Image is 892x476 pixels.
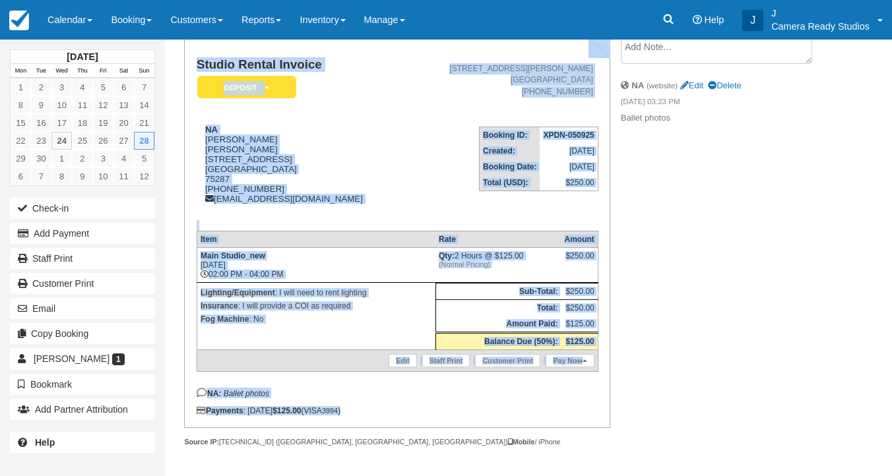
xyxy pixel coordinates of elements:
[480,159,540,175] th: Booking Date:
[113,132,134,150] a: 27
[10,198,155,219] button: Check-in
[480,127,540,143] th: Booking ID:
[439,251,455,260] strong: Qty
[10,273,155,294] a: Customer Print
[197,75,292,100] a: Deposit
[546,354,594,367] a: Pay Now
[134,114,154,132] a: 21
[11,132,31,150] a: 22
[201,286,432,299] p: : I will need to rent lighting
[540,159,598,175] td: [DATE]
[480,175,540,191] th: Total (USD):
[435,248,561,283] td: 2 Hours @ $125.00
[540,143,598,159] td: [DATE]
[201,312,432,326] p: : No
[322,407,338,415] small: 3994
[565,337,594,346] strong: $125.00
[11,78,31,96] a: 1
[201,251,265,260] strong: Main Studio_new
[621,112,824,125] p: Ballet photos
[439,260,557,268] em: (Normal Pricing)
[10,248,155,269] a: Staff Print
[134,64,154,78] th: Sun
[201,288,275,297] strong: Lighting/Equipment
[197,406,598,415] div: : [DATE] (VISA )
[11,150,31,167] a: 29
[113,78,134,96] a: 6
[31,132,51,150] a: 23
[72,78,92,96] a: 4
[34,353,110,364] span: [PERSON_NAME]
[113,96,134,114] a: 13
[51,167,72,185] a: 8
[93,132,113,150] a: 26
[11,64,31,78] th: Mon
[72,96,92,114] a: 11
[475,354,540,367] a: Customer Print
[197,406,243,415] strong: Payments
[51,64,72,78] th: Wed
[224,389,269,398] em: Ballet photos
[113,150,134,167] a: 4
[31,114,51,132] a: 16
[272,406,301,415] strong: $125.00
[435,316,561,333] th: Amount Paid:
[647,81,678,90] small: (website)
[134,167,154,185] a: 12
[410,63,593,97] address: [STREET_ADDRESS][PERSON_NAME] [GEOGRAPHIC_DATA] [PHONE_NUMBER]
[134,132,154,150] a: 28
[134,96,154,114] a: 14
[197,248,435,283] td: [DATE] 02:00 PM - 04:00 PM
[35,437,55,448] b: Help
[72,132,92,150] a: 25
[112,353,125,365] span: 1
[561,316,598,333] td: $125.00
[113,64,134,78] th: Sat
[10,432,155,453] a: Help
[51,114,72,132] a: 17
[93,114,113,132] a: 19
[561,300,598,316] td: $250.00
[742,10,763,31] div: J
[540,175,598,191] td: $250.00
[435,300,561,316] th: Total:
[10,298,155,319] button: Email
[72,64,92,78] th: Thu
[708,80,741,90] a: Delete
[680,80,703,90] a: Edit
[693,15,702,24] i: Help
[543,131,594,140] strong: XPDN-050925
[93,150,113,167] a: 3
[480,143,540,159] th: Created:
[197,125,405,220] div: [PERSON_NAME] [PERSON_NAME] [STREET_ADDRESS] [GEOGRAPHIC_DATA] 75287 [PHONE_NUMBER] [EMAIL_ADDRES...
[31,64,51,78] th: Tue
[31,150,51,167] a: 30
[51,78,72,96] a: 3
[72,114,92,132] a: 18
[197,389,221,398] strong: NA:
[10,399,155,420] button: Add Partner Attribution
[31,78,51,96] a: 2
[51,150,72,167] a: 1
[93,167,113,185] a: 10
[197,231,435,248] th: Item
[389,354,416,367] a: Edit
[134,150,154,167] a: 5
[11,96,31,114] a: 8
[31,167,51,185] a: 7
[31,96,51,114] a: 9
[11,114,31,132] a: 15
[11,167,31,185] a: 6
[184,437,610,447] div: [TECHNICAL_ID] ([GEOGRAPHIC_DATA], [GEOGRAPHIC_DATA], [GEOGRAPHIC_DATA]) / iPhone
[67,51,98,62] strong: [DATE]
[113,114,134,132] a: 20
[771,7,870,20] p: J
[201,301,238,311] strong: Insurance
[93,78,113,96] a: 5
[10,374,155,395] button: Bookmark
[197,76,296,99] em: Deposit
[93,96,113,114] a: 12
[113,167,134,185] a: 11
[564,251,594,271] div: $250.00
[621,96,824,111] em: [DATE] 03:23 PM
